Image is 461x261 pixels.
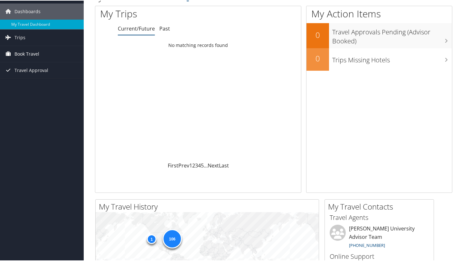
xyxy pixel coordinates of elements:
[332,24,452,45] h3: Travel Approvals Pending (Advisor Booked)
[306,29,329,40] h2: 0
[14,62,48,78] span: Travel Approval
[14,29,25,45] span: Trips
[208,161,219,168] a: Next
[147,234,156,243] div: 1
[332,52,452,64] h3: Trips Missing Hotels
[159,24,170,32] a: Past
[326,224,432,250] li: [PERSON_NAME] University Advisor Team
[219,161,229,168] a: Last
[204,161,208,168] span: …
[99,201,319,212] h2: My Travel History
[306,6,452,20] h1: My Action Items
[349,242,385,248] a: [PHONE_NUMBER]
[189,161,192,168] a: 1
[95,39,301,50] td: No matching records found
[118,24,155,32] a: Current/Future
[178,161,189,168] a: Prev
[306,52,329,63] h2: 0
[201,161,204,168] a: 5
[100,6,211,20] h1: My Trips
[328,201,434,212] h2: My Travel Contacts
[306,48,452,70] a: 0Trips Missing Hotels
[330,251,429,260] h3: Online Support
[192,161,195,168] a: 2
[162,229,182,248] div: 106
[306,22,452,47] a: 0Travel Approvals Pending (Advisor Booked)
[14,45,39,61] span: Book Travel
[330,212,429,221] h3: Travel Agents
[168,161,178,168] a: First
[14,3,41,19] span: Dashboards
[195,161,198,168] a: 3
[198,161,201,168] a: 4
